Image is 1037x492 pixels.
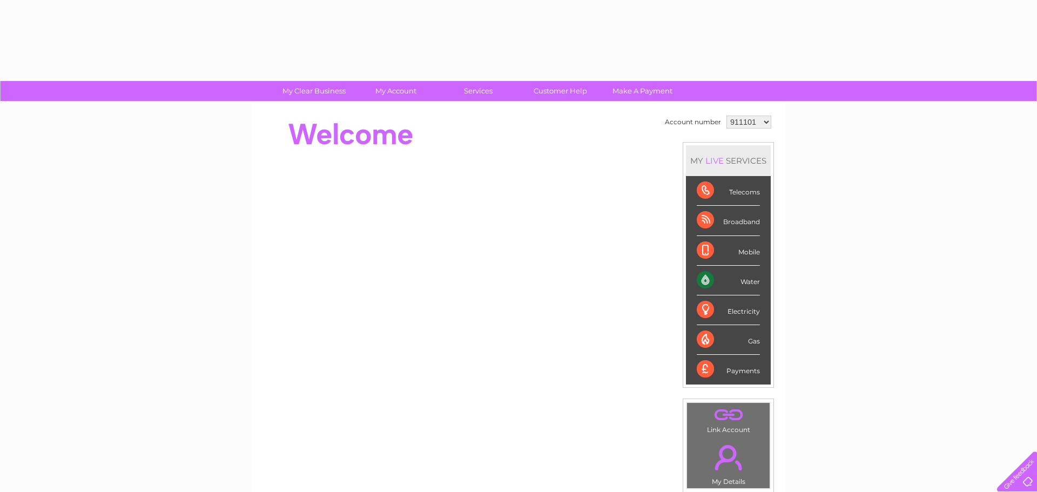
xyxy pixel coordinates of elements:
[697,295,760,325] div: Electricity
[686,145,771,176] div: MY SERVICES
[686,436,770,489] td: My Details
[703,156,726,166] div: LIVE
[690,439,767,476] a: .
[697,236,760,266] div: Mobile
[697,355,760,384] div: Payments
[686,402,770,436] td: Link Account
[697,266,760,295] div: Water
[697,325,760,355] div: Gas
[434,81,523,101] a: Services
[352,81,441,101] a: My Account
[270,81,359,101] a: My Clear Business
[697,206,760,235] div: Broadband
[690,406,767,424] a: .
[598,81,687,101] a: Make A Payment
[662,113,724,131] td: Account number
[697,176,760,206] div: Telecoms
[516,81,605,101] a: Customer Help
